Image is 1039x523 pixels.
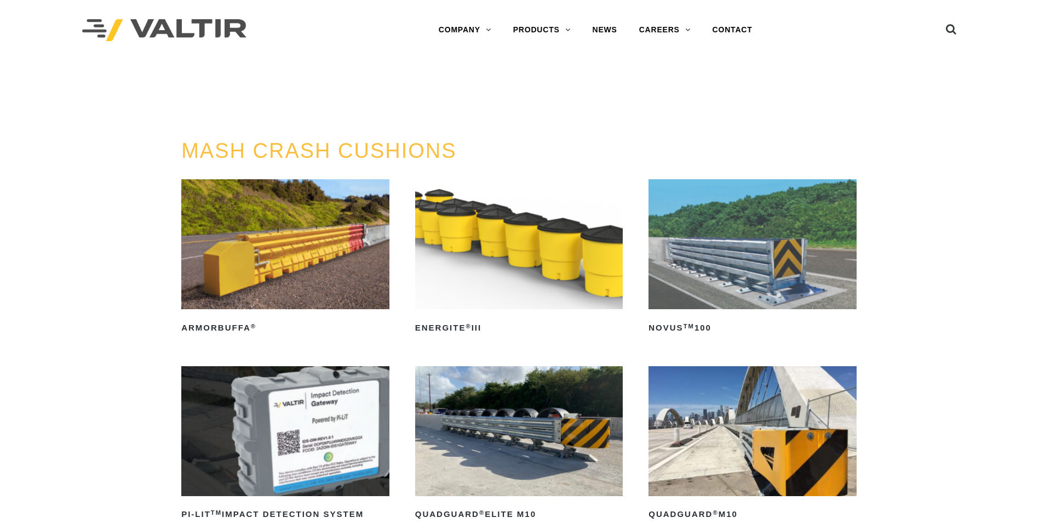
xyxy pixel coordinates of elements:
sup: ® [251,323,256,329]
sup: ® [479,509,485,516]
h2: ArmorBuffa [181,319,389,337]
img: Valtir [82,19,246,42]
a: ENERGITE®III [415,179,623,337]
a: MASH CRASH CUSHIONS [181,139,457,162]
a: ArmorBuffa® [181,179,389,337]
a: NEWS [582,19,628,41]
sup: TM [211,509,222,516]
sup: ® [466,323,471,329]
sup: TM [684,323,694,329]
h2: NOVUS 100 [648,319,857,337]
a: PRODUCTS [502,19,582,41]
a: NOVUSTM100 [648,179,857,337]
a: CONTACT [702,19,764,41]
a: COMPANY [428,19,502,41]
h2: ENERGITE III [415,319,623,337]
sup: ® [713,509,718,516]
a: CAREERS [628,19,702,41]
